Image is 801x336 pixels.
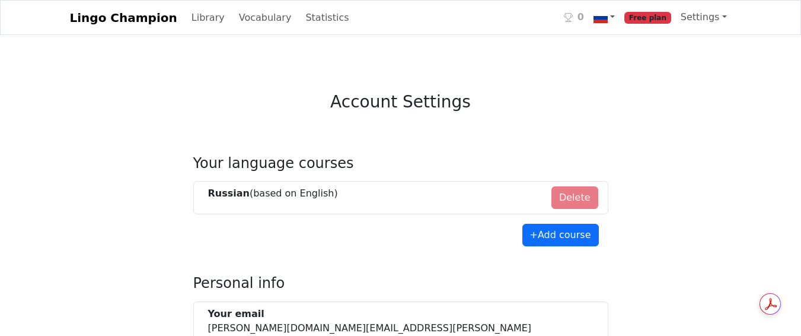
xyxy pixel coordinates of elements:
h4: Your language courses [193,155,608,172]
a: 0 [559,5,589,30]
span: 0 [577,10,584,24]
h3: Account Settings [330,92,471,112]
strong: Russian [208,188,250,199]
a: Free plan [620,5,676,30]
a: Statistics [301,6,353,30]
a: Lingo Champion [70,6,177,30]
img: ru.svg [593,11,608,25]
h4: Personal info [193,275,608,292]
div: (based on English ) [208,186,338,201]
a: Settings [676,5,732,29]
div: Your email [208,307,598,321]
a: Library [187,6,229,30]
button: +Add course [522,224,599,246]
span: Free plan [624,12,671,24]
a: Vocabulary [234,6,296,30]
